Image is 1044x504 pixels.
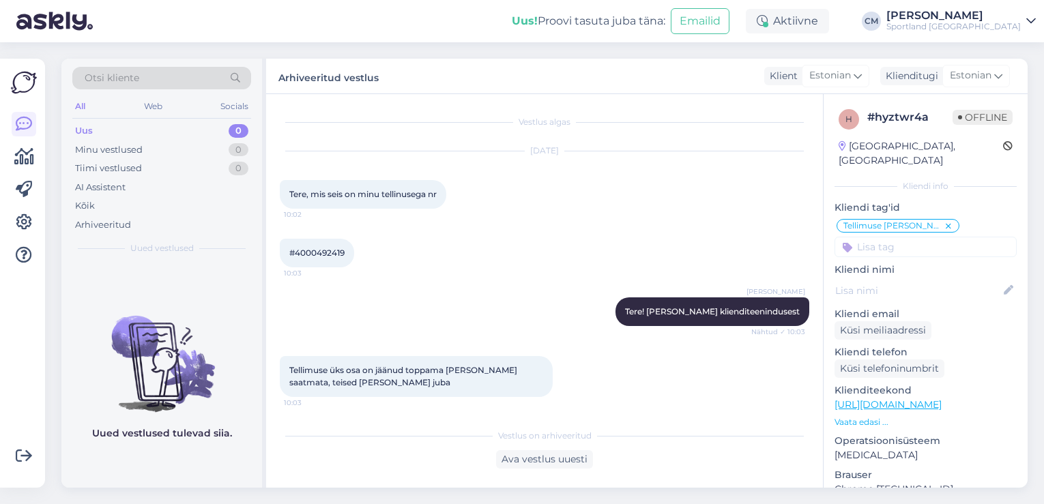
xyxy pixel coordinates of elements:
[764,69,798,83] div: Klient
[278,67,379,85] label: Arhiveeritud vestlus
[75,199,95,213] div: Kõik
[835,237,1017,257] input: Lisa tag
[835,398,942,411] a: [URL][DOMAIN_NAME]
[92,426,232,441] p: Uued vestlused tulevad siia.
[835,201,1017,215] p: Kliendi tag'id
[886,21,1021,32] div: Sportland [GEOGRAPHIC_DATA]
[809,68,851,83] span: Estonian
[953,110,1013,125] span: Offline
[886,10,1021,21] div: [PERSON_NAME]
[229,162,248,175] div: 0
[746,9,829,33] div: Aktiivne
[512,13,665,29] div: Proovi tasuta juba täna:
[229,143,248,157] div: 0
[11,70,37,95] img: Askly Logo
[880,69,938,83] div: Klienditugi
[280,145,809,157] div: [DATE]
[75,143,143,157] div: Minu vestlused
[835,180,1017,192] div: Kliendi info
[130,242,194,254] span: Uued vestlused
[75,181,126,194] div: AI Assistent
[835,434,1017,448] p: Operatsioonisüsteem
[512,14,538,27] b: Uus!
[886,10,1036,32] a: [PERSON_NAME]Sportland [GEOGRAPHIC_DATA]
[289,365,519,387] span: Tellimuse üks osa on jäänud toppama [PERSON_NAME] saatmata, teised [PERSON_NAME] juba
[72,98,88,115] div: All
[218,98,251,115] div: Socials
[61,291,262,414] img: No chats
[835,263,1017,277] p: Kliendi nimi
[229,124,248,138] div: 0
[498,430,592,442] span: Vestlus on arhiveeritud
[671,8,729,34] button: Emailid
[950,68,991,83] span: Estonian
[835,448,1017,462] p: [MEDICAL_DATA]
[625,306,800,316] span: Tere! [PERSON_NAME] klienditeenindusest
[835,383,1017,398] p: Klienditeekond
[845,114,852,124] span: h
[141,98,165,115] div: Web
[835,359,944,378] div: Küsi telefoninumbrit
[867,109,953,125] div: # hyztwr4a
[839,139,1003,168] div: [GEOGRAPHIC_DATA], [GEOGRAPHIC_DATA]
[835,321,931,340] div: Küsi meiliaadressi
[284,209,335,220] span: 10:02
[835,482,1017,496] p: Chrome [TECHNICAL_ID]
[284,268,335,278] span: 10:03
[746,286,805,297] span: [PERSON_NAME]
[75,162,142,175] div: Tiimi vestlused
[835,416,1017,428] p: Vaata edasi ...
[75,218,131,232] div: Arhiveeritud
[496,450,593,469] div: Ava vestlus uuesti
[835,307,1017,321] p: Kliendi email
[85,71,139,85] span: Otsi kliente
[280,116,809,128] div: Vestlus algas
[835,283,1001,298] input: Lisa nimi
[751,327,805,337] span: Nähtud ✓ 10:03
[835,468,1017,482] p: Brauser
[843,222,944,230] span: Tellimuse [PERSON_NAME] info
[862,12,881,31] div: CM
[289,248,345,258] span: #4000492419
[284,398,335,408] span: 10:03
[75,124,93,138] div: Uus
[835,345,1017,359] p: Kliendi telefon
[289,189,437,199] span: Tere, mis seis on minu tellinusega nr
